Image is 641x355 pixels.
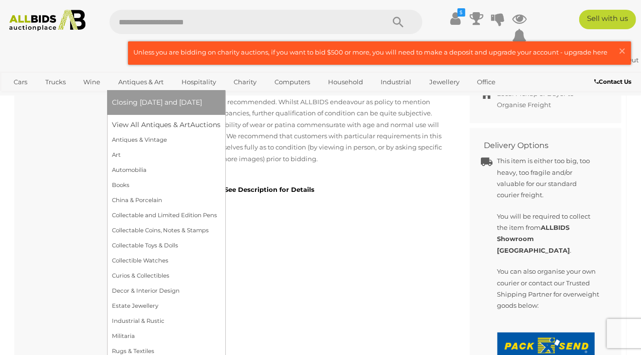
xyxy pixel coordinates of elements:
i: $ [458,8,465,17]
a: Sports [7,90,40,106]
button: Search [374,10,422,34]
p: Second Hand - inspection recommended. Whilst ALLBIDS endeavour as policy to mention significant f... [144,96,448,165]
b: Contact Us [594,78,631,85]
h2: Delivery Options [484,141,592,150]
a: Trucks [39,74,72,90]
a: Cars [7,74,34,90]
b: ALLBIDS Showroom [GEOGRAPHIC_DATA] [497,224,570,254]
a: Sell with us [579,10,636,29]
a: Household [322,74,369,90]
a: Contact Us [594,76,634,87]
a: Hospitality [175,74,222,90]
a: Office [471,74,502,90]
p: This item is either too big, too heavy, too fragile and/or valuable for our standard courier frei... [497,155,600,201]
a: Charity [227,74,263,90]
a: Antiques & Art [112,74,170,90]
p: You will be required to collect the item from . [497,211,600,257]
img: Allbids.com.au [5,10,90,31]
span: × [618,41,626,60]
a: Computers [268,74,316,90]
a: $ [448,10,463,27]
strong: Used - See Description for Details [201,186,314,193]
a: [GEOGRAPHIC_DATA] [45,90,127,106]
a: Jewellery [423,74,466,90]
p: You can also organise your own courier or contact our Trusted Shipping Partner for overweight goo... [497,266,600,312]
a: Industrial [374,74,418,90]
a: Wine [77,74,107,90]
